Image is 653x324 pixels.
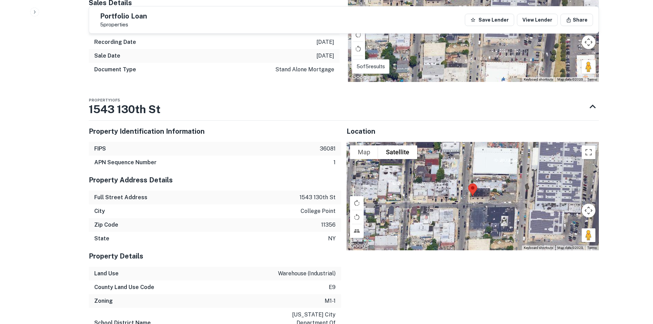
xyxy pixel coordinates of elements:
[94,145,106,153] h6: FIPS
[351,42,365,56] button: Rotate map counterclockwise
[351,56,365,70] button: Tilt map
[350,145,378,159] button: Show street map
[94,52,120,60] h6: Sale Date
[89,126,341,136] h5: Property Identification Information
[524,245,553,250] button: Keyboard shortcuts
[351,28,365,41] button: Rotate map clockwise
[94,269,119,278] h6: Land Use
[316,38,334,46] p: [DATE]
[560,14,593,26] button: Share
[587,246,597,250] a: Terms (opens in new tab)
[100,22,147,28] p: 5 properties
[89,251,341,261] h5: Property Details
[350,196,364,210] button: Rotate map clockwise
[350,210,364,224] button: Rotate map counterclockwise
[94,283,154,291] h6: County Land Use Code
[350,73,372,82] a: Open this area in Google Maps (opens a new window)
[582,60,595,74] button: Drag Pegman onto the map to open Street View
[89,98,120,102] span: Property 1 of 5
[347,126,599,136] h5: Location
[582,35,595,49] button: Map camera controls
[356,62,385,71] p: 5 of 5 results
[89,101,160,118] h3: 1543 130th St
[348,241,371,250] a: Open this area in Google Maps (opens a new window)
[582,204,595,217] button: Map camera controls
[524,77,553,82] button: Keyboard shortcuts
[94,235,109,243] h6: State
[350,73,372,82] img: Google
[582,145,595,159] button: Toggle fullscreen view
[557,77,583,81] span: Map data ©2025
[619,269,653,302] iframe: Chat Widget
[350,224,364,238] button: Tilt map
[94,38,136,46] h6: Recording Date
[100,13,147,20] h5: Portfolio Loan
[465,14,514,26] button: Save Lender
[348,241,371,250] img: Google
[94,221,118,229] h6: Zip Code
[278,269,336,278] p: warehouse (industrial)
[300,193,336,202] p: 1543 130th st
[328,235,336,243] p: ny
[587,77,597,81] a: Terms (opens in new tab)
[89,175,341,185] h5: Property Address Details
[94,193,147,202] h6: Full Street Address
[94,158,157,167] h6: APN Sequence Number
[275,65,334,74] p: stand alone mortgage
[325,297,336,305] p: m1-1
[557,246,583,250] span: Map data ©2025
[334,158,336,167] p: 1
[94,207,105,215] h6: City
[582,228,595,242] button: Drag Pegman onto the map to open Street View
[301,207,336,215] p: college point
[329,283,336,291] p: e9
[316,52,334,60] p: [DATE]
[94,65,136,74] h6: Document Type
[320,145,336,153] p: 36081
[89,93,599,120] div: Property1of51543 130th St
[94,297,113,305] h6: Zoning
[378,145,417,159] button: Show satellite imagery
[517,14,558,26] a: View Lender
[321,221,336,229] p: 11356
